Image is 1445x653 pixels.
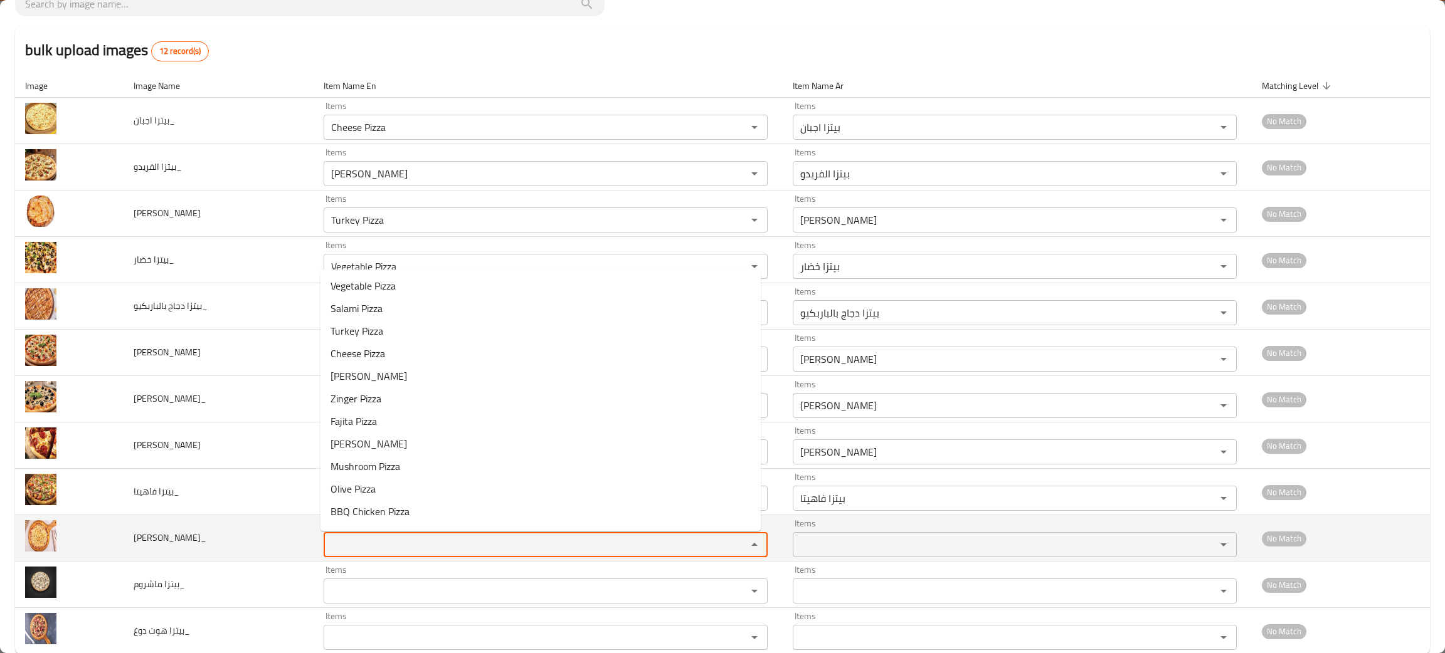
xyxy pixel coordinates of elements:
button: Open [746,118,763,136]
button: Open [746,258,763,275]
th: Image [15,74,124,98]
button: Open [746,211,763,229]
span: No Match [1262,253,1306,268]
span: Zinger Pizza [331,391,381,406]
span: Turkey Pizza [331,323,383,338]
img: بيتزا سلامي [25,427,56,459]
span: Mushroom Pizza [331,459,400,474]
button: Open [746,165,763,182]
span: [PERSON_NAME] [134,205,201,221]
span: Vegetable Pizza [331,278,396,293]
span: [PERSON_NAME] [134,437,201,453]
span: [PERSON_NAME]_ [134,390,206,407]
span: No Match [1262,346,1306,360]
span: [PERSON_NAME] [331,368,407,384]
img: بيتزا الفريدو_ [25,149,56,180]
span: No Match [1262,160,1306,175]
button: Open [746,629,763,646]
span: Salami Pizza [331,301,383,316]
th: Item Name En [314,74,783,98]
span: No Match [1262,578,1306,592]
div: Total records count [151,41,209,61]
span: No Match [1262,207,1306,221]
span: Hotdog Pizza [331,526,385,541]
img: بيتزا مارغريتا_ [25,520,56,551]
span: No Match [1262,531,1306,546]
button: Open [746,582,763,600]
img: بيتزا هوت دوغ_ [25,613,56,644]
span: Fajita Pizza [331,414,377,429]
span: بيتزا دجاج بالباربكيو_ [134,298,208,314]
span: Image Name [134,78,196,93]
span: بيتزا خضار_ [134,251,174,268]
button: Open [1215,165,1232,182]
img: بيتزا اجبان_ [25,103,56,134]
span: No Match [1262,300,1306,314]
button: Open [1215,397,1232,414]
span: [PERSON_NAME] [134,344,201,360]
button: Open [1215,258,1232,275]
span: 12 record(s) [152,45,208,58]
button: Open [1215,118,1232,136]
span: بيتزا ماشروم_ [134,576,185,592]
span: بيتزا هوت دوغ_ [134,622,190,639]
span: No Match [1262,485,1306,499]
button: Open [1215,582,1232,600]
span: [PERSON_NAME]_ [134,530,206,546]
span: Cheese Pizza [331,346,385,361]
button: Open [1215,443,1232,461]
span: No Match [1262,624,1306,639]
span: [PERSON_NAME] [331,436,407,451]
th: Item Name Ar [783,74,1252,98]
button: Open [1215,489,1232,507]
span: بيتزا فاهيتا_ [134,483,179,499]
button: Open [1215,629,1232,646]
span: BBQ Chicken Pizza [331,504,410,519]
img: بيتزا ماشروم_ [25,567,56,598]
button: Open [1215,350,1232,368]
span: Olive Pizza [331,481,376,496]
span: بيتزا الفريدو_ [134,159,182,175]
span: Matching Level [1262,78,1335,93]
img: بيتزا فاهيتا_ [25,474,56,505]
span: بيتزا اجبان_ [134,112,175,128]
img: بيتزا زنجر [25,335,56,366]
h2: bulk upload images [25,39,209,61]
button: Open [1215,304,1232,321]
img: بيتزا دجاج بالباربكيو_ [25,288,56,320]
span: No Match [1262,392,1306,407]
button: Close [746,536,763,553]
img: بيتزا زيتون_ [25,381,56,412]
button: Open [1215,536,1232,553]
span: No Match [1262,439,1306,453]
img: بيتزا خضار_ [25,242,56,273]
img: بيتزا تيركي [25,196,56,227]
button: Open [1215,211,1232,229]
span: No Match [1262,114,1306,128]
